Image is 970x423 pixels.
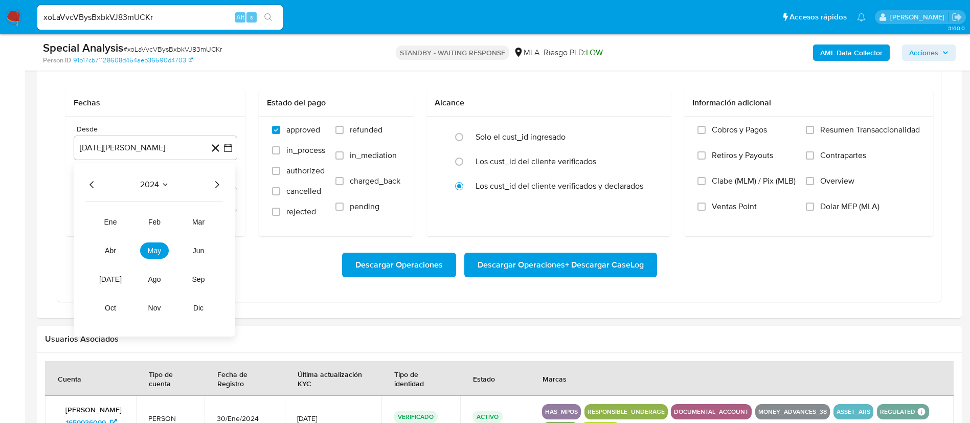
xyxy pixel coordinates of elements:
[909,44,938,61] span: Acciones
[123,44,222,54] span: # xoLaVvcVBysBxbkVJ83mUCKr
[250,12,253,22] span: s
[236,12,244,22] span: Alt
[948,24,965,32] span: 3.160.0
[857,13,866,21] a: Notificaciones
[513,47,539,58] div: MLA
[396,46,509,60] p: STANDBY - WAITING RESPONSE
[902,44,956,61] button: Acciones
[890,12,948,22] p: micaela.pliatskas@mercadolibre.com
[813,44,890,61] button: AML Data Collector
[258,10,279,25] button: search-icon
[544,47,603,58] span: Riesgo PLD:
[73,56,193,65] a: 91b17cb71128608d454aeb36590d4703
[952,12,962,23] a: Salir
[820,44,883,61] b: AML Data Collector
[789,12,847,23] span: Accesos rápidos
[586,47,603,58] span: LOW
[45,334,954,344] h2: Usuarios Asociados
[43,56,71,65] b: Person ID
[37,11,283,24] input: Buscar usuario o caso...
[43,39,123,56] b: Special Analysis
